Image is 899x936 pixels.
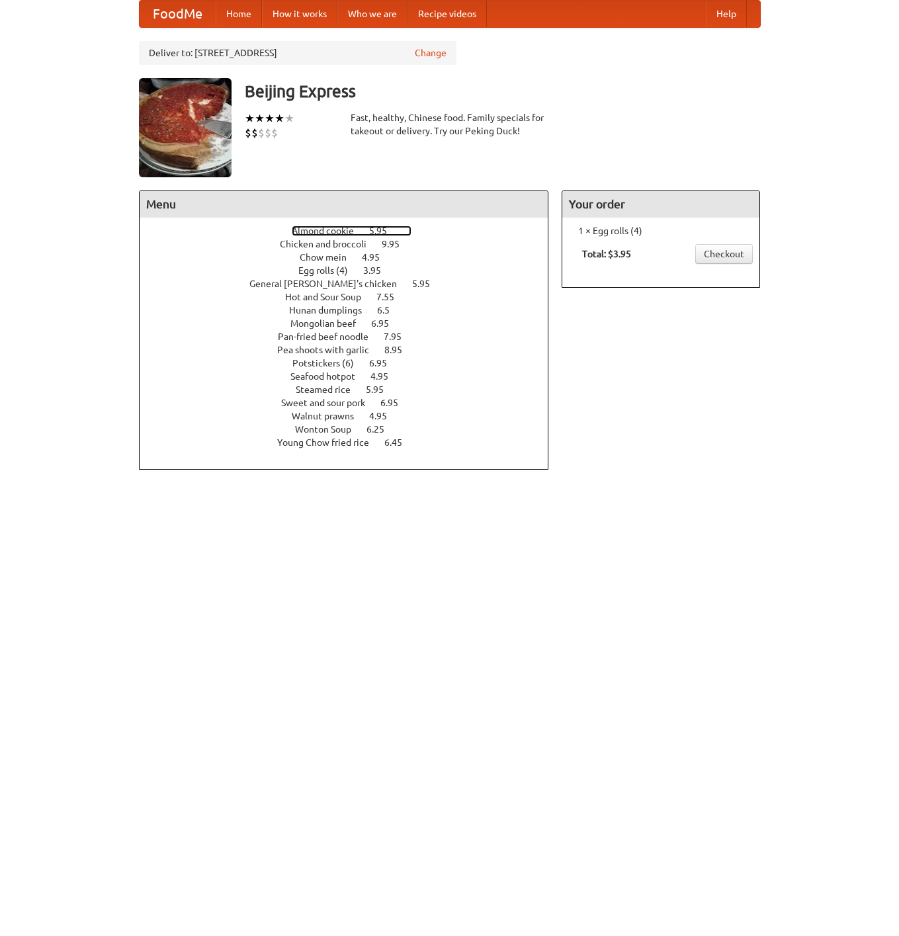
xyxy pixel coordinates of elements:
span: 6.95 [371,318,402,329]
span: Potstickers (6) [292,358,367,368]
span: 6.95 [380,398,411,408]
span: Pan-fried beef noodle [278,331,382,342]
span: Chow mein [300,252,360,263]
li: $ [258,126,265,140]
a: Potstickers (6) 6.95 [292,358,411,368]
span: General [PERSON_NAME]'s chicken [249,278,410,289]
a: Almond cookie 5.95 [292,226,411,236]
span: Hot and Sour Soup [285,292,374,302]
span: 4.95 [369,411,400,421]
a: FoodMe [140,1,216,27]
span: 4.95 [362,252,393,263]
span: Mongolian beef [290,318,369,329]
span: Young Chow fried rice [277,437,382,448]
span: Wonton Soup [295,424,364,435]
h3: Beijing Express [245,78,761,105]
a: Pan-fried beef noodle 7.95 [278,331,426,342]
div: Deliver to: [STREET_ADDRESS] [139,41,456,65]
span: 6.5 [377,305,403,316]
a: Pea shoots with garlic 8.95 [277,345,427,355]
a: Change [415,46,447,60]
span: Hunan dumplings [289,305,375,316]
a: Recipe videos [407,1,487,27]
li: ★ [255,111,265,126]
li: $ [251,126,258,140]
li: $ [271,126,278,140]
a: Seafood hotpot 4.95 [290,371,413,382]
span: 3.95 [363,265,394,276]
a: Home [216,1,262,27]
h4: Your order [562,191,759,218]
li: $ [265,126,271,140]
span: Seafood hotpot [290,371,368,382]
a: Wonton Soup 6.25 [295,424,409,435]
div: Fast, healthy, Chinese food. Family specials for takeout or delivery. Try our Peking Duck! [351,111,549,138]
span: Egg rolls (4) [298,265,361,276]
a: Chow mein 4.95 [300,252,404,263]
a: General [PERSON_NAME]'s chicken 5.95 [249,278,454,289]
span: 8.95 [384,345,415,355]
img: angular.jpg [139,78,232,177]
a: Steamed rice 5.95 [296,384,408,395]
span: Almond cookie [292,226,367,236]
span: 5.95 [369,226,400,236]
a: How it works [262,1,337,27]
span: 7.95 [384,331,415,342]
span: 6.25 [366,424,398,435]
li: ★ [265,111,275,126]
span: Pea shoots with garlic [277,345,382,355]
span: 9.95 [382,239,413,249]
a: Egg rolls (4) 3.95 [298,265,406,276]
span: Steamed rice [296,384,364,395]
b: Total: $3.95 [582,249,631,259]
span: 7.55 [376,292,407,302]
span: Walnut prawns [292,411,367,421]
span: 6.45 [384,437,415,448]
li: 1 × Egg rolls (4) [569,224,753,237]
li: ★ [245,111,255,126]
span: Chicken and broccoli [280,239,380,249]
a: Young Chow fried rice 6.45 [277,437,427,448]
a: Mongolian beef 6.95 [290,318,413,329]
a: Who we are [337,1,407,27]
a: Walnut prawns 4.95 [292,411,411,421]
span: 5.95 [412,278,443,289]
li: ★ [275,111,284,126]
a: Hot and Sour Soup 7.55 [285,292,419,302]
a: Checkout [695,244,753,264]
span: 5.95 [366,384,397,395]
span: 6.95 [369,358,400,368]
span: 4.95 [370,371,402,382]
a: Help [706,1,747,27]
a: Hunan dumplings 6.5 [289,305,414,316]
a: Chicken and broccoli 9.95 [280,239,424,249]
h4: Menu [140,191,548,218]
span: Sweet and sour pork [281,398,378,408]
li: $ [245,126,251,140]
li: ★ [284,111,294,126]
a: Sweet and sour pork 6.95 [281,398,423,408]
